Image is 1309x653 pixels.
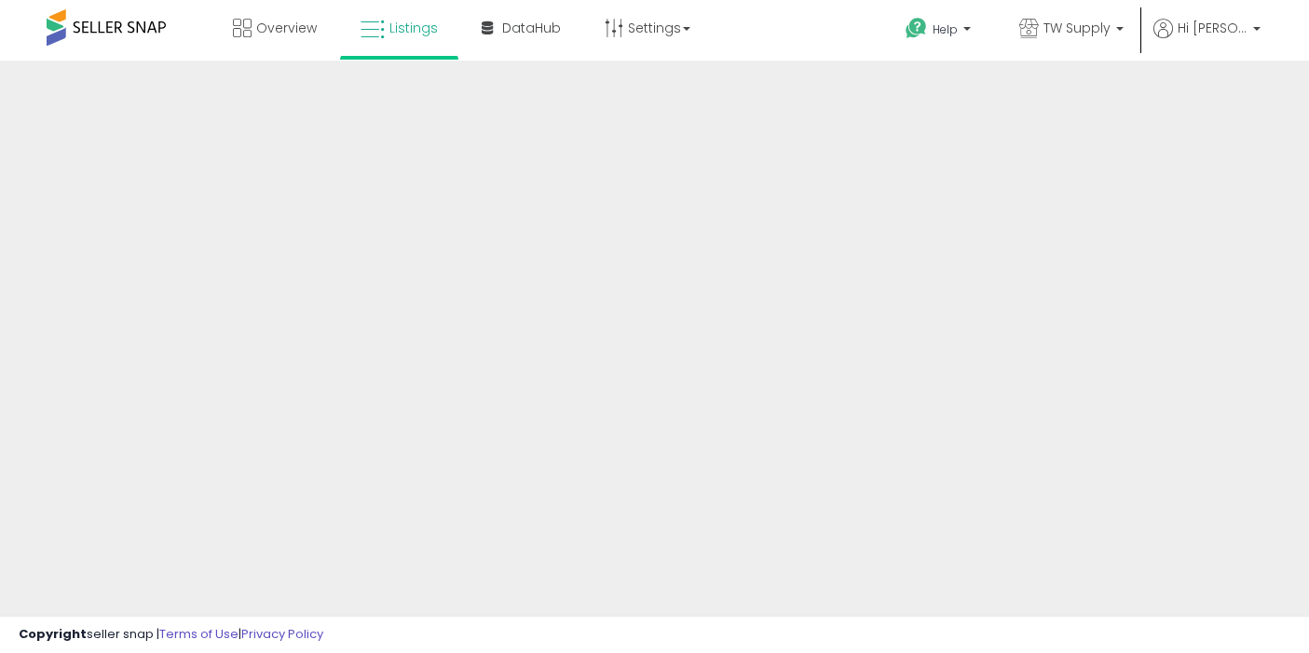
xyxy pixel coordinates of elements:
a: Privacy Policy [241,625,323,643]
span: Hi [PERSON_NAME] [1178,19,1248,37]
i: Get Help [905,17,928,40]
div: seller snap | | [19,626,323,644]
span: TW Supply [1043,19,1111,37]
a: Terms of Use [159,625,239,643]
span: Listings [389,19,438,37]
span: Overview [256,19,317,37]
span: DataHub [502,19,561,37]
span: Help [933,21,958,37]
strong: Copyright [19,625,87,643]
a: Help [891,3,989,61]
a: Hi [PERSON_NAME] [1153,19,1261,61]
